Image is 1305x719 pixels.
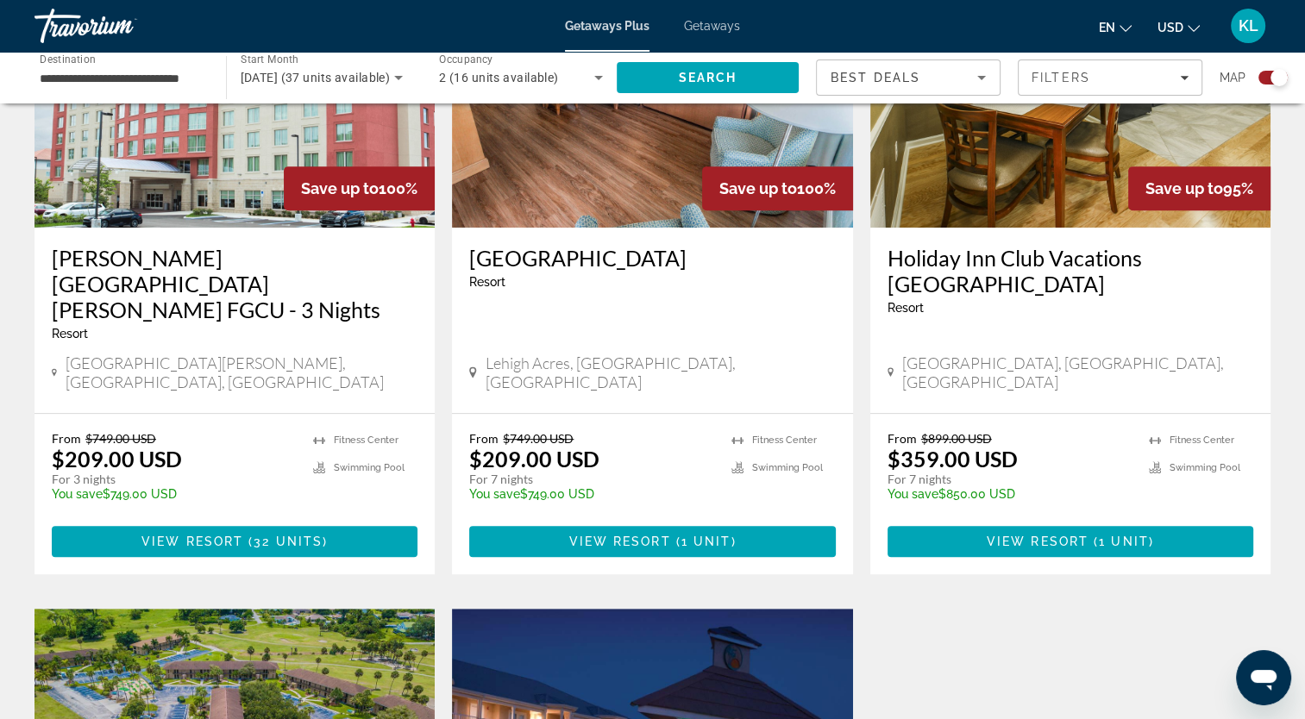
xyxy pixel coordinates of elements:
span: You save [888,487,938,501]
a: Travorium [35,3,207,48]
button: User Menu [1226,8,1270,44]
span: Save up to [301,179,379,197]
span: Fitness Center [1170,435,1234,446]
span: Best Deals [831,71,920,84]
span: $749.00 USD [85,431,156,446]
a: Getaways Plus [565,19,649,33]
p: For 7 nights [469,472,713,487]
span: 1 unit [1099,535,1149,548]
a: Getaways [684,19,740,33]
span: From [52,431,81,446]
button: View Resort(1 unit) [469,526,835,557]
span: Resort [52,327,88,341]
div: 100% [702,166,853,210]
p: For 7 nights [888,472,1132,487]
span: Swimming Pool [334,462,405,473]
span: ( ) [243,535,328,548]
span: You save [469,487,520,501]
span: 2 (16 units available) [439,71,559,84]
span: Fitness Center [334,435,398,446]
button: Filters [1018,59,1202,96]
span: Resort [888,301,924,315]
span: [GEOGRAPHIC_DATA][PERSON_NAME], [GEOGRAPHIC_DATA], [GEOGRAPHIC_DATA] [66,353,417,391]
p: $749.00 USD [469,487,713,501]
button: Change language [1099,15,1132,40]
span: 32 units [254,535,323,548]
button: View Resort(1 unit) [888,526,1253,557]
span: Map [1220,66,1245,90]
span: Save up to [1145,179,1223,197]
button: Change currency [1158,15,1200,40]
span: ( ) [671,535,737,548]
button: View Resort(32 units) [52,526,417,557]
p: $209.00 USD [52,446,182,472]
a: [GEOGRAPHIC_DATA] [469,245,835,271]
span: $899.00 USD [921,431,992,446]
span: KL [1239,17,1258,34]
span: $749.00 USD [503,431,574,446]
span: Destination [40,53,96,65]
p: $359.00 USD [888,446,1018,472]
span: From [469,431,499,446]
span: [GEOGRAPHIC_DATA], [GEOGRAPHIC_DATA], [GEOGRAPHIC_DATA] [902,353,1253,391]
p: $749.00 USD [52,487,296,501]
span: Start Month [241,53,298,66]
mat-select: Sort by [831,67,986,88]
span: You save [52,487,103,501]
a: Holiday Inn Club Vacations [GEOGRAPHIC_DATA] [888,245,1253,297]
span: ( ) [1089,535,1154,548]
p: $209.00 USD [469,446,599,472]
span: en [1099,21,1115,34]
p: $850.00 USD [888,487,1132,501]
span: View Resort [568,535,670,548]
span: USD [1158,21,1183,34]
button: Search [617,62,800,93]
span: From [888,431,917,446]
span: View Resort [987,535,1089,548]
span: Save up to [719,179,797,197]
div: 100% [284,166,435,210]
span: Fitness Center [752,435,817,446]
span: Swimming Pool [752,462,823,473]
span: Filters [1032,71,1090,84]
span: 1 unit [681,535,731,548]
span: [DATE] (37 units available) [241,71,391,84]
p: For 3 nights [52,472,296,487]
span: View Resort [141,535,243,548]
span: Lehigh Acres, [GEOGRAPHIC_DATA], [GEOGRAPHIC_DATA] [486,353,836,391]
input: Select destination [40,68,204,89]
span: Search [678,71,737,84]
span: Resort [469,275,505,289]
iframe: Button to launch messaging window [1236,650,1291,705]
span: Occupancy [439,53,493,66]
div: 95% [1128,166,1270,210]
a: [PERSON_NAME][GEOGRAPHIC_DATA][PERSON_NAME] FGCU - 3 Nights [52,245,417,322]
span: Swimming Pool [1170,462,1240,473]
